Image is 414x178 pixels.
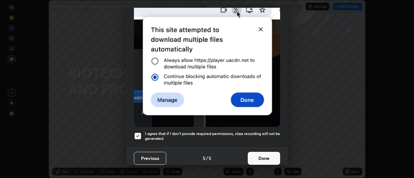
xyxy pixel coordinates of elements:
h5: I agree that if I don't provide required permissions, class recording will not be generated [145,131,280,141]
h4: / [206,155,208,162]
h4: 5 [203,155,205,162]
h4: 5 [209,155,211,162]
button: Previous [134,152,166,165]
button: Done [248,152,280,165]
